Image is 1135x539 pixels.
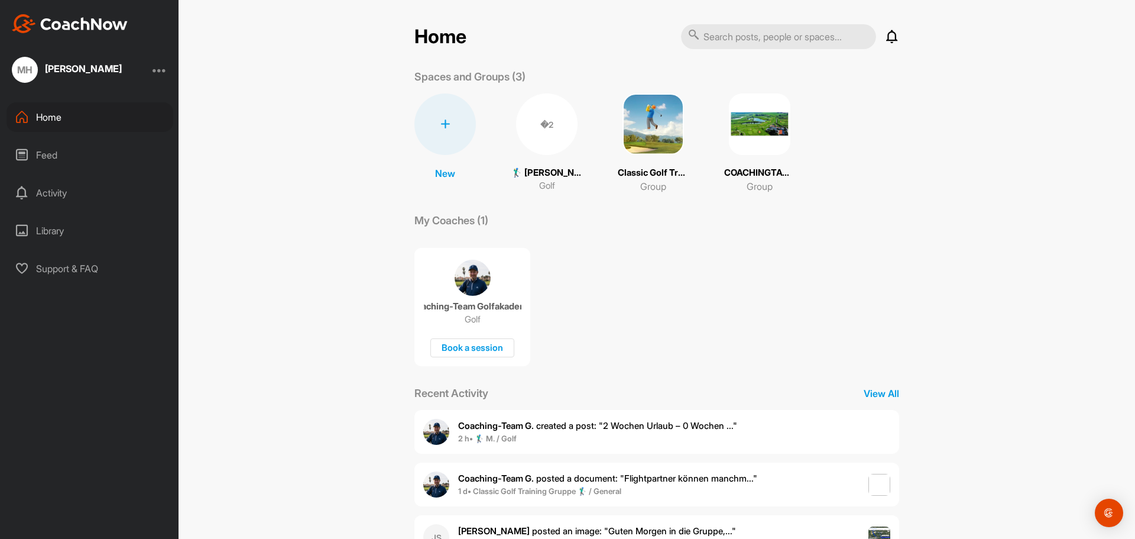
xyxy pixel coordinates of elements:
img: post image [868,474,891,496]
b: [PERSON_NAME] [458,525,530,537]
div: �2 [516,93,578,155]
p: Recent Activity [414,385,488,401]
a: Classic Golf Training Gruppe 🏌️‍♂️Group [618,93,689,193]
h2: Home [414,25,466,49]
a: COACHINGTAG MENTAL VALLEY BEI [GEOGRAPHIC_DATA] [DATE]Group [724,93,795,193]
div: Activity [7,178,173,208]
div: Home [7,102,173,132]
p: Group [640,179,666,193]
p: View All [864,386,899,401]
p: Golf [465,314,481,325]
img: CoachNow [12,14,128,33]
b: 2 h • 🏌‍♂ M. / Golf [458,434,517,443]
p: Spaces and Groups (3) [414,69,526,85]
p: COACHINGTAG MENTAL VALLEY BEI [GEOGRAPHIC_DATA] [DATE] [724,166,795,180]
span: posted a document : " Flightpartner können manchm... " [458,473,757,484]
div: Book a session [430,338,514,358]
div: Feed [7,140,173,170]
div: MH [12,57,38,83]
img: square_940d96c4bb369f85efc1e6d025c58b75.png [622,93,684,155]
span: posted an image : " Guten Morgen in die Gruppe,... " [458,525,736,537]
div: Support & FAQ [7,254,173,283]
p: 🏌‍♂ [PERSON_NAME] ( 24.0) [511,166,582,180]
img: user avatar [423,472,449,498]
div: [PERSON_NAME] [45,64,122,73]
img: user avatar [423,419,449,445]
div: Library [7,216,173,246]
b: 1 d • Classic Golf Training Gruppe 🏌️‍♂️ / General [458,486,621,496]
input: Search posts, people or spaces... [681,24,876,49]
p: My Coaches (1) [414,212,488,228]
b: Coaching-Team G. [458,473,534,484]
p: Group [747,179,773,193]
p: Golf [539,179,555,193]
span: created a post : "2 Wochen Urlaub – 0 Wochen ..." [458,420,737,431]
p: Coaching-Team Golfakademie [424,301,521,312]
a: �2🏌‍♂ [PERSON_NAME] ( 24.0)Golf [511,93,582,193]
p: New [435,166,455,180]
img: square_2606c9fb9fa697f623ed5c070468f72d.png [729,93,790,155]
img: coach avatar [455,260,491,296]
b: Coaching-Team G. [458,420,534,431]
div: Open Intercom Messenger [1095,499,1123,527]
p: Classic Golf Training Gruppe 🏌️‍♂️ [618,166,689,180]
